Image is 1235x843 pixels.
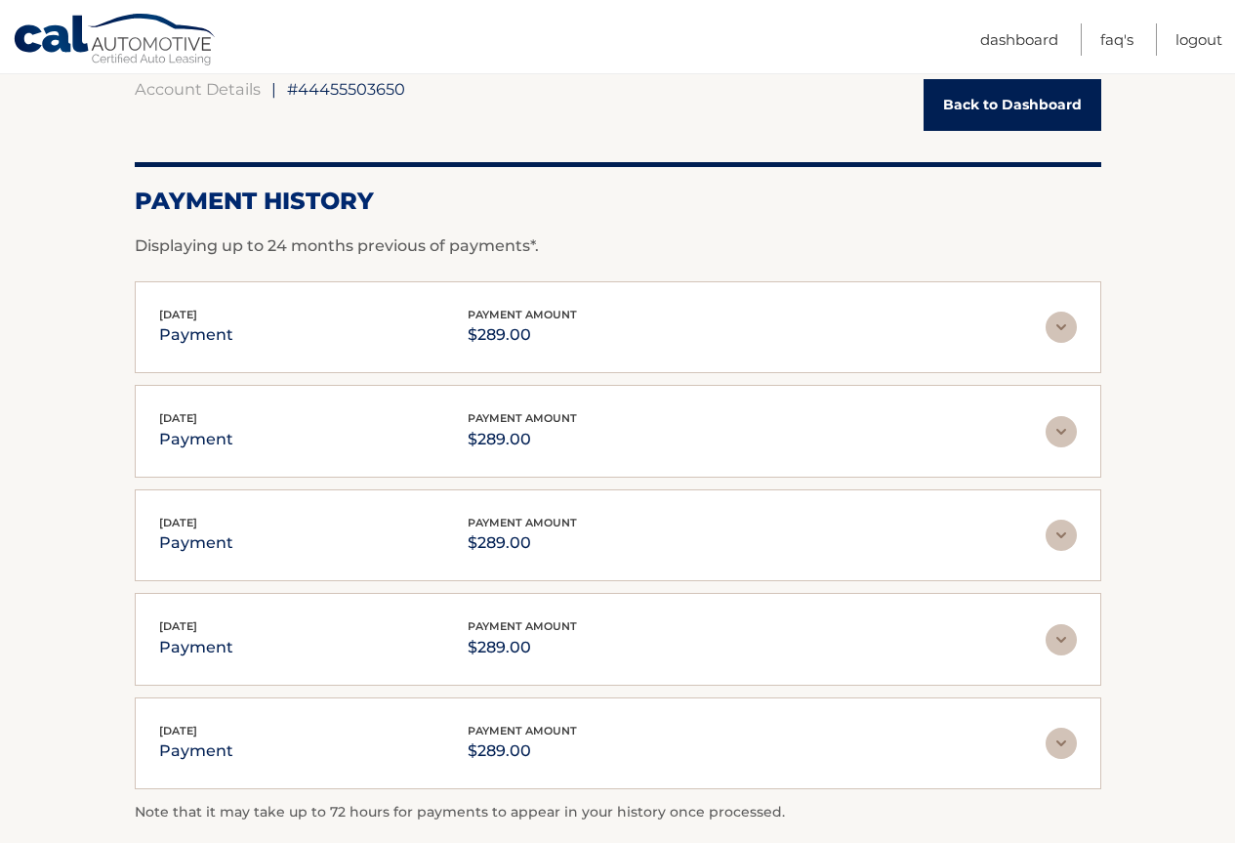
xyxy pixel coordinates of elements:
p: Note that it may take up to 72 hours for payments to appear in your history once processed. [135,801,1101,824]
a: Back to Dashboard [924,79,1101,131]
span: payment amount [468,516,577,529]
p: $289.00 [468,634,577,661]
img: accordion-rest.svg [1046,312,1077,343]
img: accordion-rest.svg [1046,624,1077,655]
h2: Payment History [135,187,1101,216]
span: #44455503650 [287,79,405,99]
a: Account Details [135,79,261,99]
span: [DATE] [159,516,197,529]
p: payment [159,634,233,661]
span: [DATE] [159,724,197,738]
p: payment [159,738,233,765]
span: payment amount [468,308,577,321]
span: | [271,79,276,99]
a: Cal Automotive [13,13,218,69]
img: accordion-rest.svg [1046,416,1077,447]
a: Logout [1175,23,1222,56]
a: Dashboard [980,23,1058,56]
a: FAQ's [1100,23,1133,56]
p: $289.00 [468,321,577,349]
p: $289.00 [468,426,577,453]
p: $289.00 [468,738,577,765]
span: [DATE] [159,411,197,425]
img: accordion-rest.svg [1046,728,1077,759]
p: payment [159,529,233,557]
p: payment [159,426,233,453]
span: payment amount [468,619,577,633]
span: payment amount [468,724,577,738]
p: $289.00 [468,529,577,557]
img: accordion-rest.svg [1046,520,1077,551]
span: [DATE] [159,308,197,321]
span: payment amount [468,411,577,425]
p: Displaying up to 24 months previous of payments*. [135,234,1101,258]
p: payment [159,321,233,349]
span: [DATE] [159,619,197,633]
